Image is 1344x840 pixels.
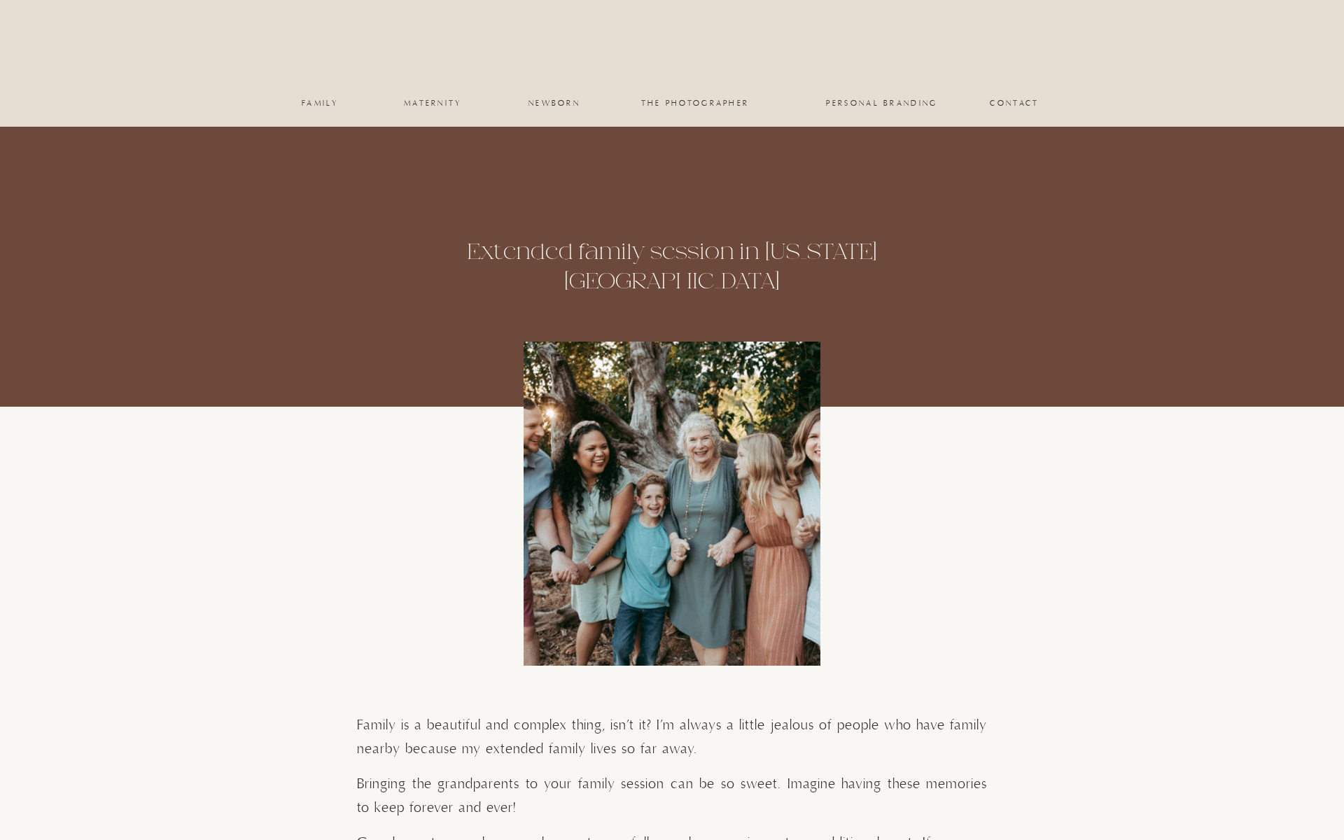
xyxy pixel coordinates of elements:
a: newborn [526,99,583,107]
a: maternity [404,99,461,107]
img: https://www.pinterest.com/egomesgreenbergphotography/ [524,342,820,666]
p: Bringing the grandparents to your family session can be so sweet. Imagine having these memories t... [357,773,987,820]
p: Family is a beautiful and complex thing, isn’t it? I’m always a little jealous of people who have... [357,714,987,762]
a: Contact [990,99,1039,107]
a: the photographer [625,99,765,107]
h1: Extended family session in [US_STATE][GEOGRAPHIC_DATA] [463,237,881,296]
a: personal branding [825,99,939,107]
a: family [292,99,349,107]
